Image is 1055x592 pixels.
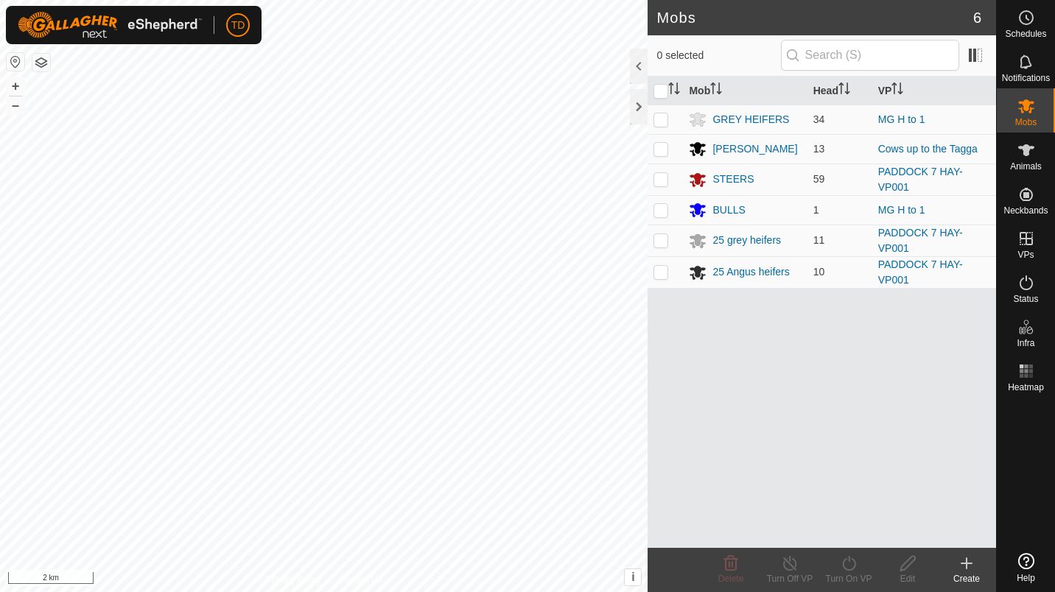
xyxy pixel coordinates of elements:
span: 34 [813,113,825,125]
div: 25 grey heifers [712,233,781,248]
span: VPs [1017,250,1034,259]
a: Privacy Policy [266,573,321,586]
div: BULLS [712,202,745,218]
div: [PERSON_NAME] [712,141,797,157]
a: PADDOCK 7 HAY-VP001 [878,166,963,193]
span: Neckbands [1003,206,1048,215]
button: Map Layers [32,54,50,71]
div: Edit [878,572,937,585]
a: Cows up to the Tagga [878,143,978,155]
button: + [7,77,24,95]
div: 25 Angus heifers [712,264,789,280]
div: STEERS [712,172,754,187]
span: Status [1013,295,1038,303]
div: Turn On VP [819,572,878,585]
div: GREY HEIFERS [712,112,789,127]
a: PADDOCK 7 HAY-VP001 [878,258,963,286]
button: – [7,96,24,114]
a: PADDOCK 7 HAY-VP001 [878,227,963,254]
h2: Mobs [656,9,972,27]
a: Help [997,547,1055,588]
a: Contact Us [338,573,382,586]
span: 1 [813,204,819,216]
span: 11 [813,234,825,246]
span: i [631,571,634,583]
img: Gallagher Logo [18,12,202,38]
span: Help [1017,574,1035,582]
span: Animals [1010,162,1042,171]
th: Head [807,77,872,105]
span: 0 selected [656,48,780,63]
p-sorticon: Activate to sort [838,85,850,96]
span: 59 [813,173,825,185]
span: 10 [813,266,825,278]
button: Reset Map [7,53,24,71]
span: Delete [718,574,744,584]
span: Mobs [1015,118,1037,127]
p-sorticon: Activate to sort [668,85,680,96]
button: i [625,569,641,585]
th: Mob [683,77,807,105]
th: VP [872,77,996,105]
span: Notifications [1002,74,1050,82]
span: Heatmap [1008,383,1044,392]
p-sorticon: Activate to sort [891,85,903,96]
a: MG H to 1 [878,204,925,216]
input: Search (S) [781,40,959,71]
span: TD [231,18,245,33]
span: Schedules [1005,29,1046,38]
div: Turn Off VP [760,572,819,585]
a: MG H to 1 [878,113,925,125]
span: Infra [1017,339,1034,348]
span: 13 [813,143,825,155]
div: Create [937,572,996,585]
p-sorticon: Activate to sort [710,85,722,96]
span: 6 [973,7,981,29]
